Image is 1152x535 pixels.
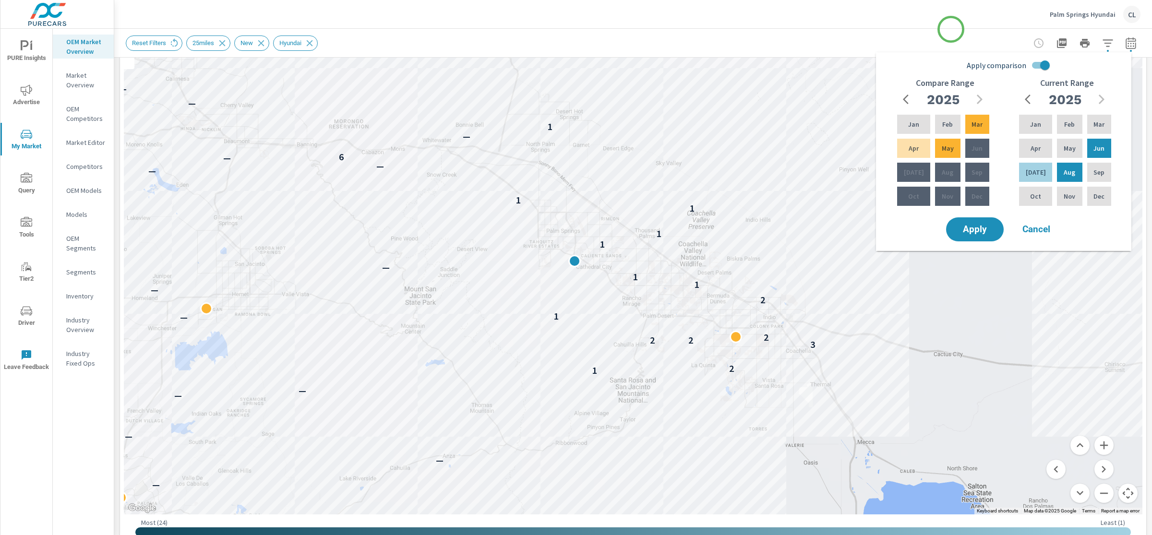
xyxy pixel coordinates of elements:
[972,143,983,153] p: Jun
[1064,167,1075,177] p: Aug
[946,217,1004,241] button: Apply
[1008,217,1065,241] button: Cancel
[66,267,106,277] p: Segments
[977,508,1018,514] button: Keyboard shortcuts
[1094,436,1114,455] button: Zoom in
[690,202,695,214] p: 1
[125,430,132,441] p: —
[1075,34,1094,53] button: Print Report
[650,334,655,346] p: 2
[3,305,49,329] span: Driver
[972,191,983,201] p: Dec
[376,160,384,172] p: —
[436,454,444,466] p: —
[152,479,160,490] p: —
[186,36,230,51] div: 25miles
[0,29,52,382] div: nav menu
[554,310,559,321] p: 1
[1024,508,1076,513] span: Map data ©2025 Google
[234,36,269,51] div: New
[66,349,106,368] p: Industry Fixed Ops
[53,207,114,222] div: Models
[1094,484,1114,503] button: Zoom out
[66,210,106,219] p: Models
[53,159,114,174] div: Competitors
[1093,143,1104,153] p: Jun
[273,36,318,51] div: Hyundai
[339,151,344,163] p: 6
[53,231,114,255] div: OEM Segments
[1052,34,1071,53] button: "Export Report to PDF"
[66,37,106,56] p: OEM Market Overview
[1040,78,1094,88] h6: Current Range
[1070,484,1090,503] button: Move down
[972,119,983,129] p: Mar
[3,40,49,64] span: PURE Insights
[810,339,815,350] p: 3
[1101,508,1140,513] a: Report a map error
[53,68,114,92] div: Market Overview
[1094,460,1114,479] button: Move right
[53,35,114,59] div: OEM Market Overview
[66,291,106,301] p: Inventory
[53,102,114,126] div: OEM Competitors
[1050,10,1116,19] p: Palm Springs Hyundai
[53,135,114,150] div: Market Editor
[3,349,49,373] span: Leave Feedback
[141,518,168,527] p: Most ( 24 )
[66,138,106,147] p: Market Editor
[148,165,156,177] p: —
[1121,34,1140,53] button: Select Date Range
[967,59,1026,71] span: Apply comparison
[1017,225,1056,234] span: Cancel
[657,228,661,239] p: 1
[972,167,983,177] p: Sep
[1123,6,1140,23] div: CL
[956,225,994,234] span: Apply
[927,91,960,108] h2: 2025
[126,502,158,514] a: Open this area in Google Maps (opens a new window)
[1064,143,1076,153] p: May
[942,119,953,129] p: Feb
[3,84,49,108] span: Advertise
[729,363,734,374] p: 2
[760,294,765,306] p: 2
[688,334,693,346] p: 2
[126,36,182,51] div: Reset Filters
[53,289,114,303] div: Inventory
[66,315,106,334] p: Industry Overview
[1118,484,1138,503] button: Map camera controls
[463,131,470,142] p: —
[1082,508,1095,513] a: Terms (opens in new tab)
[908,119,919,129] p: Jan
[53,265,114,279] div: Segments
[66,71,106,90] p: Market Overview
[3,173,49,196] span: Query
[382,262,390,273] p: —
[66,104,106,123] p: OEM Competitors
[516,194,521,206] p: 1
[3,217,49,240] span: Tools
[1049,91,1081,108] h2: 2025
[695,279,699,290] p: 1
[180,311,188,323] p: —
[633,271,638,283] p: 1
[942,167,953,177] p: Aug
[1030,191,1041,201] p: Oct
[3,129,49,152] span: My Market
[592,365,597,376] p: 1
[1046,460,1066,479] button: Move left
[174,390,182,401] p: —
[908,191,919,201] p: Oct
[3,261,49,285] span: Tier2
[548,121,552,132] p: 1
[187,39,220,47] span: 25miles
[126,39,172,47] span: Reset Filters
[1101,518,1125,527] p: Least ( 1 )
[1030,119,1041,129] p: Jan
[1098,34,1117,53] button: Apply Filters
[66,162,106,171] p: Competitors
[916,78,974,88] h6: Compare Range
[53,183,114,198] div: OEM Models
[53,313,114,337] div: Industry Overview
